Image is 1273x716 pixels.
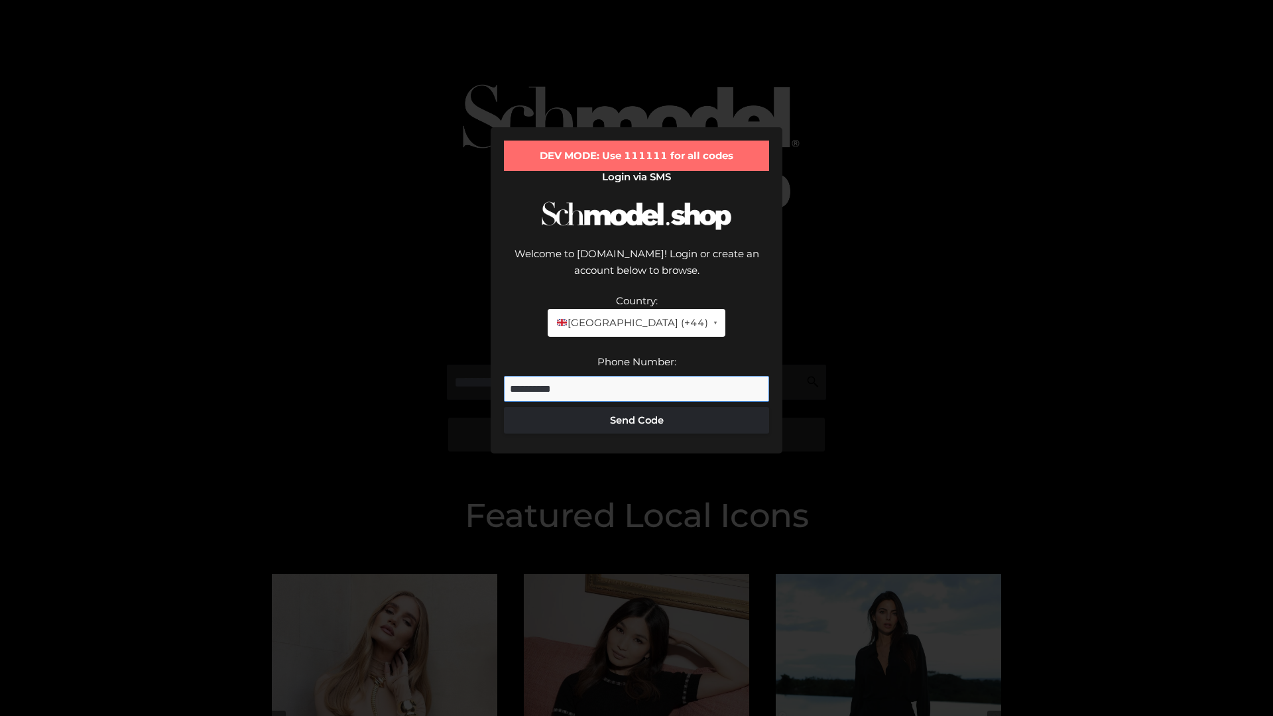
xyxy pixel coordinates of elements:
[537,190,736,242] img: Schmodel Logo
[504,407,769,434] button: Send Code
[616,294,658,307] label: Country:
[597,355,676,368] label: Phone Number:
[504,171,769,183] h2: Login via SMS
[556,314,707,331] span: [GEOGRAPHIC_DATA] (+44)
[504,141,769,171] div: DEV MODE: Use 111111 for all codes
[557,318,567,328] img: 🇬🇧
[504,245,769,292] div: Welcome to [DOMAIN_NAME]! Login or create an account below to browse.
